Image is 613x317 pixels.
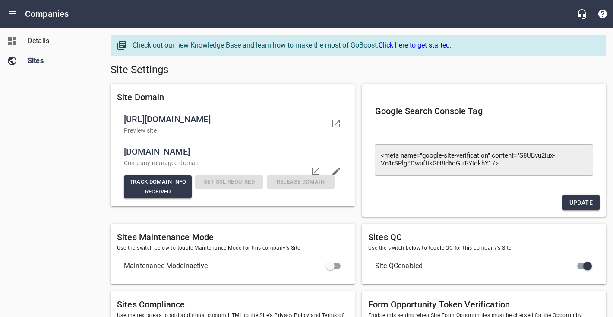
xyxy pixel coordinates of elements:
span: Site QC enabled [375,261,579,271]
button: Open drawer [2,3,23,24]
span: [URL][DOMAIN_NAME] [124,112,328,126]
a: Visit your domain [326,113,347,134]
span: Use the switch below to toggle QC for this company's Site [368,244,600,253]
span: Track Domain Info Received [127,177,188,197]
span: Details [28,36,93,46]
h6: Companies [25,7,69,21]
span: Use the switch below to toggle Maintenance Mode for this company's Site [117,244,348,253]
button: Support Portal [592,3,613,24]
a: Click here to get started. [379,41,452,49]
h6: Site Domain [117,90,348,104]
h6: Form Opportunity Token Verification [368,298,600,311]
a: Visit domain [305,161,326,182]
button: Live Chat [572,3,592,24]
h6: Sites QC [368,230,600,244]
button: Update [562,195,600,211]
h6: Sites Maintenance Mode [117,230,348,244]
button: Edit domain [326,161,347,182]
h5: Site Settings [111,63,606,77]
h6: Sites Compliance [117,298,348,311]
h6: Google Search Console Tag [375,104,593,118]
button: Track Domain Info Received [124,175,192,199]
p: Preview site [124,126,328,135]
textarea: <meta name="google-site-verification" content="S8UBvu2iux-Vn1rSPlgFDwuftIkGH8d6oGuT-YiokhY" /> [381,152,587,168]
div: Check out our new Knowledge Base and learn how to make the most of GoBoost. [133,40,597,51]
span: Update [569,197,593,208]
div: Company -managed domain [122,157,336,169]
span: Maintenance Mode inactive [124,261,328,271]
span: Sites [28,56,93,66]
span: [DOMAIN_NAME] [124,145,335,158]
